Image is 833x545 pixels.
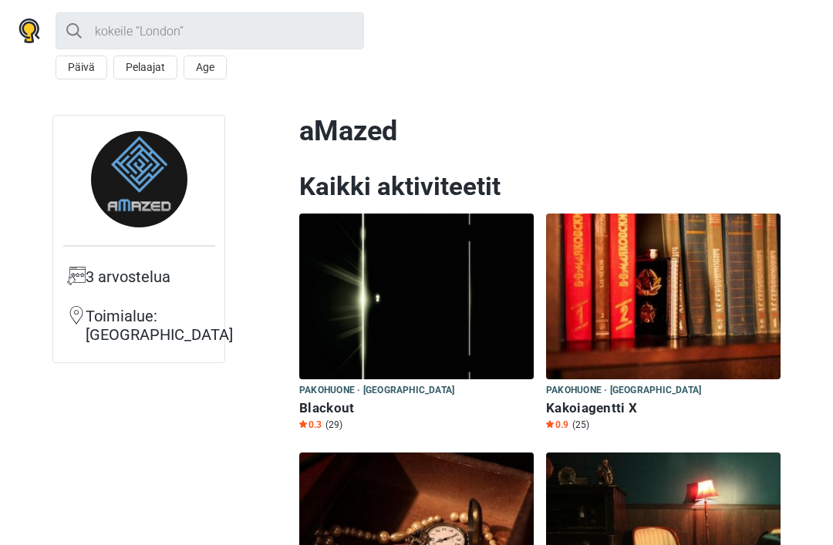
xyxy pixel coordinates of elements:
[546,214,781,434] a: Kakoiagentti X Pakohuone · [GEOGRAPHIC_DATA] Kakoiagentti X Star0.9 (25)
[546,419,568,431] span: 0.9
[299,214,534,379] img: Blackout
[299,115,781,148] h1: aMazed
[184,56,227,79] button: Age
[546,420,554,428] img: Star
[299,400,534,416] h6: Blackout
[299,420,307,428] img: Star
[113,56,177,79] button: Pelaajat
[546,214,781,379] img: Kakoiagentti X
[56,56,107,79] button: Päivä
[546,400,781,416] h6: Kakoiagentti X
[572,419,589,431] span: (25)
[56,12,364,49] input: kokeile “London”
[546,382,701,399] span: Pakohuone · [GEOGRAPHIC_DATA]
[299,382,454,399] span: Pakohuone · [GEOGRAPHIC_DATA]
[299,419,322,431] span: 0.3
[86,266,233,305] td: 3 arvostelua
[325,419,342,431] span: (29)
[299,214,534,434] a: Blackout Pakohuone · [GEOGRAPHIC_DATA] Blackout Star0.3 (29)
[19,19,40,43] img: Nowescape logo
[299,171,781,202] h2: Kaikki aktiviteetit
[86,305,233,353] td: Toimialue: [GEOGRAPHIC_DATA]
